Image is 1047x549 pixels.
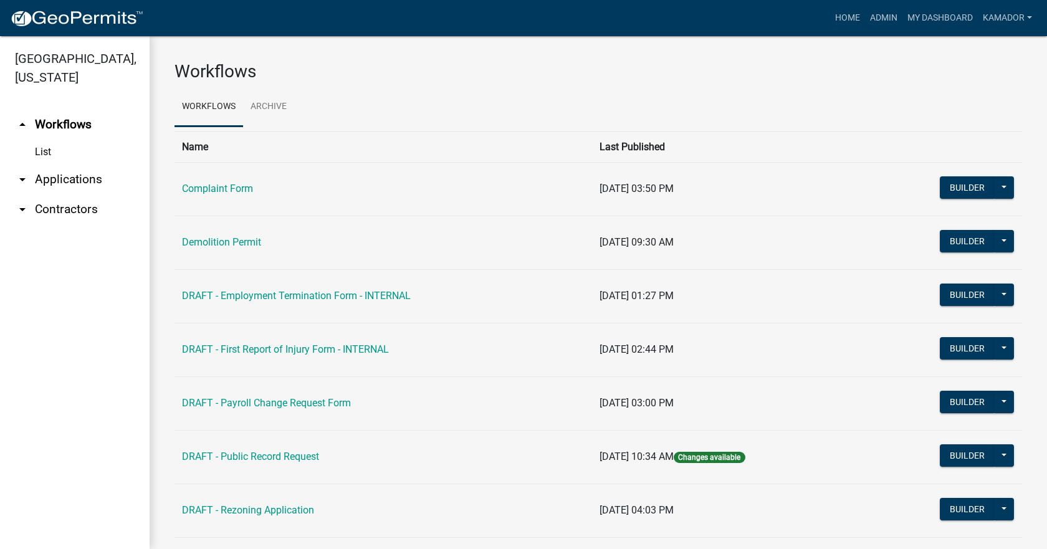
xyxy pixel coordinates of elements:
[940,444,995,467] button: Builder
[940,284,995,306] button: Builder
[15,202,30,217] i: arrow_drop_down
[182,183,253,194] a: Complaint Form
[940,230,995,252] button: Builder
[182,290,411,302] a: DRAFT - Employment Termination Form - INTERNAL
[600,397,674,409] span: [DATE] 03:00 PM
[940,498,995,520] button: Builder
[182,343,389,355] a: DRAFT - First Report of Injury Form - INTERNAL
[182,504,314,516] a: DRAFT - Rezoning Application
[15,172,30,187] i: arrow_drop_down
[600,290,674,302] span: [DATE] 01:27 PM
[182,397,351,409] a: DRAFT - Payroll Change Request Form
[182,451,319,462] a: DRAFT - Public Record Request
[600,504,674,516] span: [DATE] 04:03 PM
[174,131,592,162] th: Name
[174,61,1022,82] h3: Workflows
[15,117,30,132] i: arrow_drop_up
[182,236,261,248] a: Demolition Permit
[830,6,865,30] a: Home
[940,176,995,199] button: Builder
[600,183,674,194] span: [DATE] 03:50 PM
[243,87,294,127] a: Archive
[902,6,978,30] a: My Dashboard
[674,452,745,463] span: Changes available
[940,391,995,413] button: Builder
[600,343,674,355] span: [DATE] 02:44 PM
[940,337,995,360] button: Builder
[600,236,674,248] span: [DATE] 09:30 AM
[865,6,902,30] a: Admin
[592,131,867,162] th: Last Published
[978,6,1037,30] a: Kamador
[600,451,674,462] span: [DATE] 10:34 AM
[174,87,243,127] a: Workflows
